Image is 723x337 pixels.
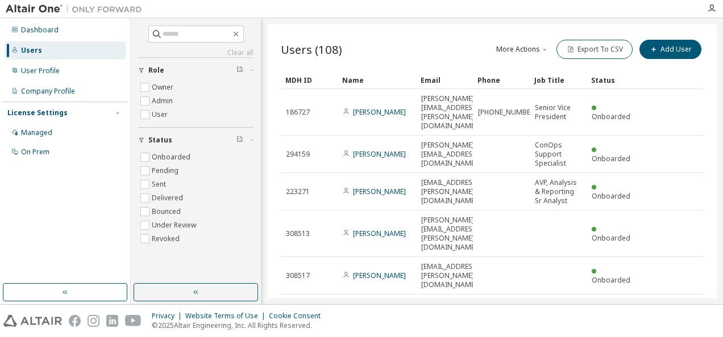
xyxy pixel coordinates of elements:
[286,108,310,117] span: 186727
[535,178,581,205] span: AVP, Analysis & Reporting Sr Analyst
[152,311,185,321] div: Privacy
[7,108,68,117] div: License Settings
[21,26,59,35] div: Dashboard
[592,191,630,201] span: Onboarded
[477,71,525,89] div: Phone
[421,141,479,168] span: [PERSON_NAME][EMAIL_ADDRESS][DOMAIN_NAME]
[185,311,269,321] div: Website Terms of Use
[152,150,193,164] label: Onboarded
[639,40,701,59] button: Add User
[535,103,581,121] span: Senior Vice President
[592,233,630,243] span: Onboarded
[591,71,639,89] div: Status
[353,149,406,159] a: [PERSON_NAME]
[148,136,172,145] span: Status
[285,71,333,89] div: MDH ID
[125,315,142,327] img: youtube.svg
[21,46,42,55] div: Users
[152,164,181,178] label: Pending
[21,148,49,157] div: On Prem
[152,232,182,246] label: Revoked
[269,311,327,321] div: Cookie Consent
[534,71,582,89] div: Job Title
[236,136,243,145] span: Clear filter
[21,128,52,137] div: Managed
[286,150,310,159] span: 294159
[286,229,310,238] span: 308513
[3,315,62,327] img: altair_logo.svg
[421,71,468,89] div: Email
[421,178,479,205] span: [EMAIL_ADDRESS][PERSON_NAME][DOMAIN_NAME]
[152,321,327,330] p: © 2025 Altair Engineering, Inc. All Rights Reserved.
[152,94,175,108] label: Admin
[286,187,310,196] span: 223271
[152,218,198,232] label: Under Review
[556,40,633,59] button: Export To CSV
[152,108,170,121] label: User
[138,48,254,57] a: Clear all
[69,315,81,327] img: facebook.svg
[342,71,412,89] div: Name
[353,187,406,196] a: [PERSON_NAME]
[592,275,630,285] span: Onboarded
[535,141,581,168] span: ConOps Support Specialist
[592,112,630,121] span: Onboarded
[152,191,185,205] label: Delivered
[592,154,630,163] span: Onboarded
[236,66,243,75] span: Clear filter
[6,3,148,15] img: Altair One
[148,66,164,75] span: Role
[21,87,75,96] div: Company Profile
[152,205,183,218] label: Bounced
[421,94,479,130] span: [PERSON_NAME][EMAIL_ADDRESS][PERSON_NAME][DOMAIN_NAME]
[152,178,168,191] label: Sent
[353,229,406,238] a: [PERSON_NAME]
[106,315,118,327] img: linkedin.svg
[353,271,406,280] a: [PERSON_NAME]
[21,66,60,75] div: User Profile
[353,107,406,117] a: [PERSON_NAME]
[281,41,342,57] span: Users (108)
[138,128,254,153] button: Status
[138,58,254,83] button: Role
[495,40,550,59] button: More Actions
[421,216,479,252] span: [PERSON_NAME][EMAIL_ADDRESS][PERSON_NAME][DOMAIN_NAME]
[88,315,99,327] img: instagram.svg
[286,271,310,280] span: 308517
[152,81,176,94] label: Owner
[421,262,479,289] span: [EMAIL_ADDRESS][PERSON_NAME][DOMAIN_NAME]
[478,108,537,117] span: [PHONE_NUMBER]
